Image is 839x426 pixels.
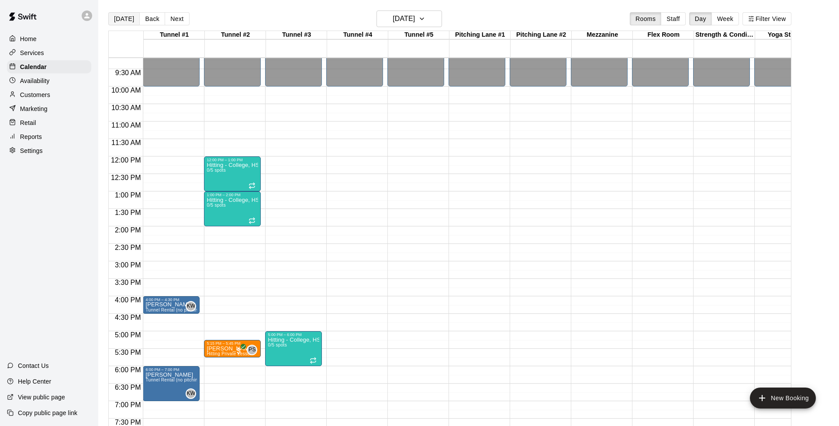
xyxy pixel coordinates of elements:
p: Help Center [18,377,51,386]
button: Rooms [630,12,661,25]
a: Availability [7,74,91,87]
a: Services [7,46,91,59]
span: Recurring event [249,217,255,224]
button: [DATE] [108,12,140,25]
div: Tunnel #5 [388,31,449,39]
span: Kevin Wood [189,388,196,399]
span: 1:30 PM [113,209,143,216]
p: Reports [20,132,42,141]
div: Pat Shevlin [247,345,257,355]
div: Tunnel #4 [327,31,388,39]
p: Marketing [20,104,48,113]
span: 12:30 PM [109,174,143,181]
p: Services [20,48,44,57]
button: [DATE] [376,10,442,27]
span: Hitting Private Lesson [207,351,252,356]
a: Retail [7,116,91,129]
span: Tunnel Rental (no pitching machine) [145,378,221,382]
div: Kevin Wood [186,388,196,399]
span: 10:30 AM [109,104,143,111]
a: Marketing [7,102,91,115]
span: 0/5 spots filled [207,168,226,173]
button: Next [165,12,189,25]
div: Strength & Conditioning [694,31,755,39]
p: Copy public page link [18,409,77,417]
div: 1:00 PM – 2:00 PM: Hitting - College, HS & MS Players [204,191,261,226]
p: Calendar [20,62,47,71]
span: Recurring event [310,357,317,364]
span: Kevin Wood [189,301,196,312]
span: KW [186,389,195,398]
div: Yoga Studio [755,31,816,39]
span: 7:00 PM [113,401,143,409]
span: PS [249,346,256,354]
button: add [750,388,816,409]
span: 0/5 spots filled [268,343,287,347]
p: View public page [18,393,65,402]
div: 12:00 PM – 1:00 PM: Hitting - College, HS & MS Players [204,156,261,191]
span: 7:30 PM [113,419,143,426]
span: Pat Shevlin [250,345,257,355]
button: Day [689,12,712,25]
span: 6:30 PM [113,384,143,391]
div: Mezzanine [572,31,633,39]
span: 9:30 AM [113,69,143,76]
span: Recurring event [249,182,255,189]
span: 2:00 PM [113,226,143,234]
a: Customers [7,88,91,101]
div: Settings [7,144,91,157]
span: 5:30 PM [113,349,143,356]
span: KW [186,302,195,311]
div: Tunnel #3 [266,31,327,39]
button: Back [139,12,165,25]
div: 6:00 PM – 7:00 PM: Kevin Wood [143,366,200,401]
span: 5:00 PM [113,331,143,339]
button: Staff [661,12,686,25]
p: Contact Us [18,361,49,370]
span: 4:30 PM [113,314,143,321]
h6: [DATE] [393,13,415,25]
span: 0/5 spots filled [207,203,226,208]
div: 5:15 PM – 5:45 PM [207,341,258,346]
span: 2:30 PM [113,244,143,251]
span: 11:00 AM [109,121,143,129]
span: 11:30 AM [109,139,143,146]
span: Tunnel Rental (no pitching machine) [145,308,221,312]
div: 4:00 PM – 4:30 PM [145,298,197,302]
span: 4:00 PM [113,296,143,304]
button: Filter View [742,12,791,25]
div: 5:00 PM – 6:00 PM [268,332,319,337]
p: Retail [20,118,36,127]
a: Calendar [7,60,91,73]
div: 6:00 PM – 7:00 PM [145,367,197,372]
div: 4:00 PM – 4:30 PM: Kevin Wood [143,296,200,314]
div: 5:15 PM – 5:45 PM: Tyler Bogdon [204,340,261,357]
div: Pitching Lane #2 [511,31,572,39]
span: 12:00 PM [109,156,143,164]
p: Home [20,35,37,43]
span: 3:30 PM [113,279,143,286]
p: Settings [20,146,43,155]
div: Pitching Lane #1 [449,31,511,39]
div: Tunnel #1 [144,31,205,39]
div: Kevin Wood [186,301,196,312]
div: 1:00 PM – 2:00 PM [207,193,258,197]
button: Week [711,12,739,25]
p: Availability [20,76,50,85]
div: 5:00 PM – 6:00 PM: Hitting - College, HS & MS Players [265,331,322,366]
a: Reports [7,130,91,143]
p: Customers [20,90,50,99]
div: Tunnel #2 [205,31,266,39]
div: 12:00 PM – 1:00 PM [207,158,258,162]
span: 6:00 PM [113,366,143,374]
span: 10:00 AM [109,87,143,94]
a: Home [7,32,91,45]
span: All customers have paid [235,346,243,355]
